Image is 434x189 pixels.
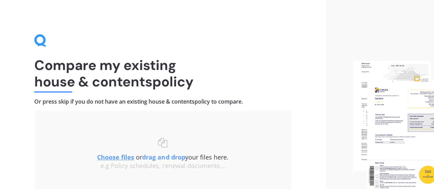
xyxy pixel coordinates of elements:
[34,57,291,90] h1: Compare my existing house & contents policy
[97,153,228,161] span: or your files here.
[97,153,134,161] u: Choose files
[142,153,185,161] b: drag and drop
[48,162,278,170] div: e.g Policy schedules, renewal documents...
[34,98,291,105] h4: Or press skip if you do not have an existing house & contents policy to compare.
